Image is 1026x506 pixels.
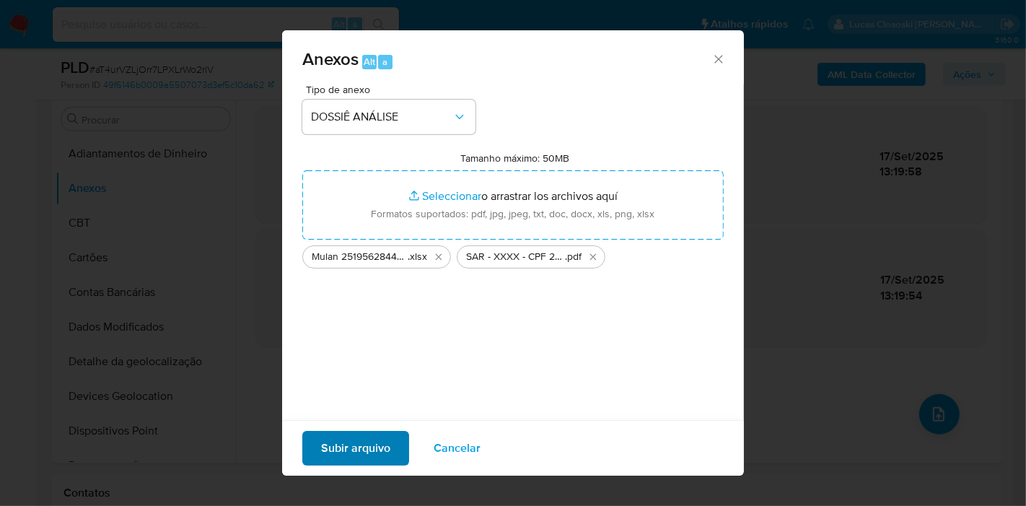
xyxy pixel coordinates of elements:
[306,84,479,95] span: Tipo de anexo
[302,240,724,269] ul: Archivos seleccionados
[711,52,724,65] button: Cerrar
[364,55,375,69] span: Alt
[584,248,602,266] button: Eliminar SAR - XXXX - CPF 23923843801 - LEANDRO DE OLIVEIRA.pdf
[302,100,475,134] button: DOSSIÊ ANÁLISE
[466,250,565,264] span: SAR - XXXX - CPF 23923843801 - [PERSON_NAME]
[408,250,427,264] span: .xlsx
[434,432,481,464] span: Cancelar
[302,46,359,71] span: Anexos
[565,250,582,264] span: .pdf
[382,55,387,69] span: a
[311,110,452,124] span: DOSSIÊ ANÁLISE
[430,248,447,266] button: Eliminar Mulan 2519562844_2025_09_17_10_35_42.xlsx
[302,431,409,466] button: Subir arquivo
[461,152,570,165] label: Tamanho máximo: 50MB
[321,432,390,464] span: Subir arquivo
[312,250,408,264] span: Mulan 2519562844_2025_09_17_10_35_42
[415,431,499,466] button: Cancelar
